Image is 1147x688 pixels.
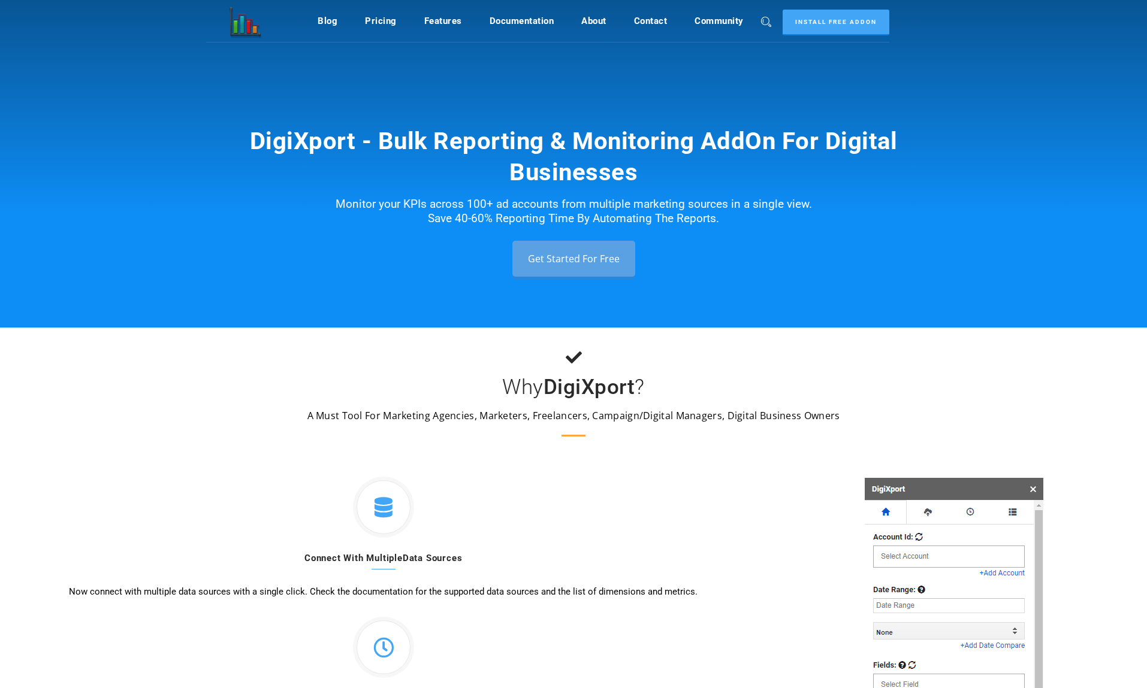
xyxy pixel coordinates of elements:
[783,10,889,35] a: Install Free Addon
[490,10,554,32] a: Documentation
[634,10,668,32] a: Contact
[12,553,754,570] h4: Connect With Multiple
[512,241,635,277] a: Get Started For Free
[1087,631,1147,688] iframe: Chat Widget
[12,584,754,599] p: Now connect with multiple data sources with a single click. Check the documentation for the suppo...
[403,553,463,563] b: Data Sources
[318,10,337,32] a: Blog
[581,10,606,32] a: About
[544,375,635,399] b: DigiXport
[232,126,915,188] h1: DigiXport - Bulk Reporting & Monitoring AddOn For Digital Businesses
[695,10,744,32] a: Community
[365,10,397,32] a: Pricing
[424,10,462,32] a: Features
